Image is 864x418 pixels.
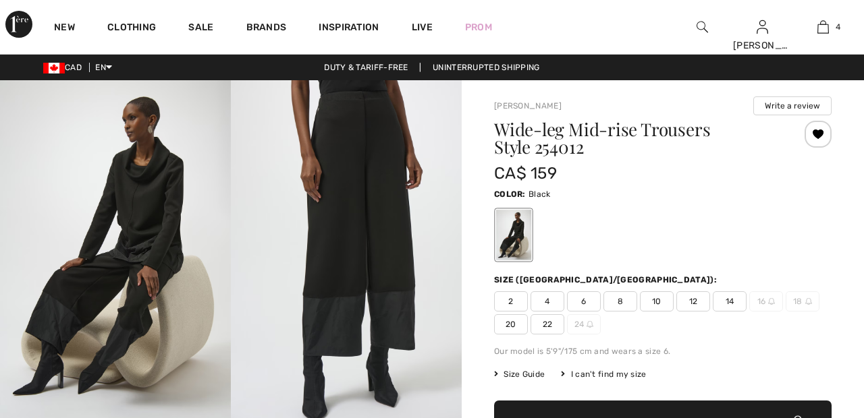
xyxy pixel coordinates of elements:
img: search the website [697,19,708,35]
a: [PERSON_NAME] [494,101,562,111]
span: 10 [640,291,674,311]
img: My Info [757,19,768,35]
img: Canadian Dollar [43,63,65,73]
div: Size ([GEOGRAPHIC_DATA]/[GEOGRAPHIC_DATA]): [494,274,720,286]
span: 16 [749,291,783,311]
a: Sale [188,22,213,36]
span: 4 [836,21,840,33]
img: ring-m.svg [587,321,593,328]
span: EN [95,63,112,72]
img: My Bag [817,19,829,35]
span: 6 [567,291,601,311]
span: 12 [676,291,710,311]
span: CA$ 159 [494,164,557,183]
a: Brands [246,22,287,36]
img: ring-m.svg [768,298,775,305]
span: 14 [713,291,747,311]
a: Live [412,20,433,34]
a: New [54,22,75,36]
div: [PERSON_NAME] [733,38,792,53]
div: I can't find my size [561,368,646,380]
a: Clothing [107,22,156,36]
span: Size Guide [494,368,545,380]
span: 20 [494,314,528,334]
span: Inspiration [319,22,379,36]
img: ring-m.svg [805,298,812,305]
span: CAD [43,63,87,72]
div: Black [496,210,531,260]
span: 8 [603,291,637,311]
a: Prom [465,20,492,34]
img: 1ère Avenue [5,11,32,38]
span: 18 [786,291,819,311]
span: 24 [567,314,601,334]
button: Write a review [753,96,832,115]
a: 4 [793,19,853,35]
span: Color: [494,189,526,199]
div: Our model is 5'9"/175 cm and wears a size 6. [494,345,832,357]
a: Sign In [757,20,768,33]
span: 22 [531,314,564,334]
h1: Wide-leg Mid-rise Trousers Style 254012 [494,121,776,156]
span: 4 [531,291,564,311]
span: Black [529,189,551,199]
span: 2 [494,291,528,311]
